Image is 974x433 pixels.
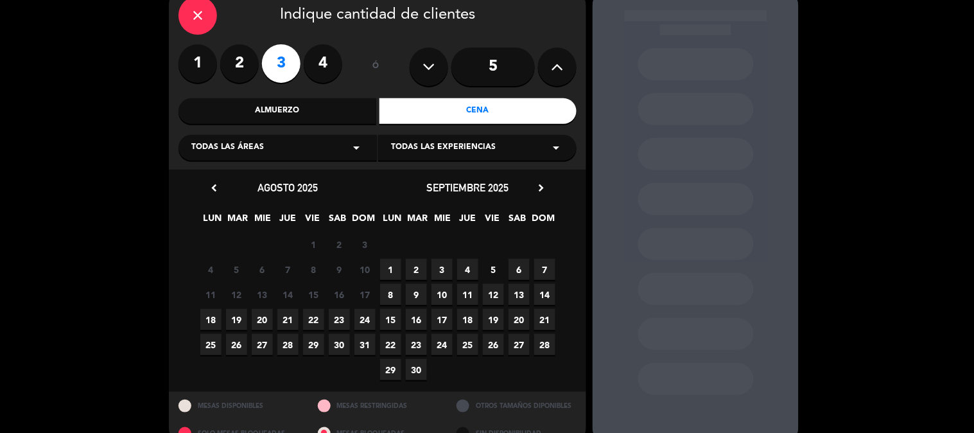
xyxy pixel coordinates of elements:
[329,334,350,355] span: 30
[354,284,376,305] span: 17
[534,259,555,280] span: 7
[304,44,342,83] label: 4
[432,211,453,232] span: MIE
[534,181,548,195] i: chevron_right
[252,309,273,330] span: 20
[303,259,324,280] span: 8
[200,259,222,280] span: 4
[354,259,376,280] span: 10
[277,309,299,330] span: 21
[406,334,427,355] span: 23
[226,259,247,280] span: 5
[303,334,324,355] span: 29
[302,211,324,232] span: VIE
[431,284,453,305] span: 10
[431,259,453,280] span: 3
[277,259,299,280] span: 7
[482,211,503,232] span: VIE
[379,98,577,124] div: Cena
[191,141,264,154] span: Todas las áreas
[200,284,222,305] span: 11
[509,334,530,355] span: 27
[354,309,376,330] span: 24
[406,259,427,280] span: 2
[329,284,350,305] span: 16
[354,234,376,255] span: 3
[382,211,403,232] span: LUN
[532,211,553,232] span: DOM
[406,309,427,330] span: 16
[252,211,274,232] span: MIE
[352,211,374,232] span: DOM
[457,309,478,330] span: 18
[534,309,555,330] span: 21
[327,211,349,232] span: SAB
[483,334,504,355] span: 26
[534,284,555,305] span: 14
[509,309,530,330] span: 20
[483,259,504,280] span: 5
[252,284,273,305] span: 13
[406,284,427,305] span: 9
[380,259,401,280] span: 1
[483,309,504,330] span: 19
[226,284,247,305] span: 12
[548,140,564,155] i: arrow_drop_down
[380,309,401,330] span: 15
[252,334,273,355] span: 27
[200,334,222,355] span: 25
[277,284,299,305] span: 14
[355,44,397,89] div: ó
[303,234,324,255] span: 1
[257,181,318,194] span: agosto 2025
[169,392,308,420] div: MESAS DISPONIBLES
[190,8,205,23] i: close
[507,211,528,232] span: SAB
[354,334,376,355] span: 31
[431,334,453,355] span: 24
[391,141,496,154] span: Todas las experiencias
[178,98,376,124] div: Almuerzo
[380,334,401,355] span: 22
[406,359,427,380] span: 30
[303,309,324,330] span: 22
[457,211,478,232] span: JUE
[380,284,401,305] span: 8
[483,284,504,305] span: 12
[226,334,247,355] span: 26
[207,181,221,195] i: chevron_left
[534,334,555,355] span: 28
[252,259,273,280] span: 6
[277,334,299,355] span: 28
[226,309,247,330] span: 19
[329,234,350,255] span: 2
[349,140,364,155] i: arrow_drop_down
[457,259,478,280] span: 4
[178,44,217,83] label: 1
[220,44,259,83] label: 2
[202,211,223,232] span: LUN
[407,211,428,232] span: MAR
[426,181,509,194] span: septiembre 2025
[227,211,248,232] span: MAR
[447,392,586,420] div: OTROS TAMAÑOS DIPONIBLES
[303,284,324,305] span: 15
[457,334,478,355] span: 25
[380,359,401,380] span: 29
[329,309,350,330] span: 23
[308,392,448,420] div: MESAS RESTRINGIDAS
[262,44,300,83] label: 3
[200,309,222,330] span: 18
[457,284,478,305] span: 11
[329,259,350,280] span: 9
[509,259,530,280] span: 6
[277,211,299,232] span: JUE
[509,284,530,305] span: 13
[431,309,453,330] span: 17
